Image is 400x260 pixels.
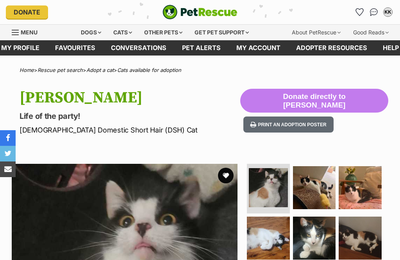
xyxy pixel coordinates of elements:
a: Donate [6,5,48,19]
img: logo-cat-932fe2b9b8326f06289b0f2fb663e598f794de774fb13d1741a6617ecf9a85b4.svg [162,5,237,20]
a: conversations [103,40,174,56]
a: Home [20,67,34,73]
a: PetRescue [162,5,237,20]
a: Adopt a cat [86,67,114,73]
div: KK [384,8,392,16]
button: Donate directly to [PERSON_NAME] [240,89,388,113]
div: About PetRescue [286,25,346,40]
p: [DEMOGRAPHIC_DATA] Domestic Short Hair (DSH) Cat [20,125,240,135]
a: Cats available for adoption [117,67,181,73]
div: Get pet support [189,25,254,40]
img: Photo of Jennifer Meowsu [339,217,382,260]
img: Photo of Jennifer Meowsu [293,217,336,260]
h1: [PERSON_NAME] [20,89,240,107]
p: Life of the party! [20,111,240,122]
span: Menu [21,29,37,36]
a: Favourites [354,6,366,18]
img: Photo of Jennifer Meowsu [293,166,336,209]
div: Dogs [75,25,107,40]
a: Pet alerts [174,40,229,56]
a: Conversations [368,6,380,18]
button: My account [382,6,394,18]
div: Other pets [139,25,188,40]
a: Menu [12,25,43,39]
a: Favourites [47,40,103,56]
img: Photo of Jennifer Meowsu [339,166,382,209]
button: favourite [218,168,234,183]
div: Cats [108,25,137,40]
a: My account [229,40,288,56]
ul: Account quick links [354,6,394,18]
img: chat-41dd97257d64d25036548639549fe6c8038ab92f7586957e7f3b1b290dea8141.svg [370,8,378,16]
div: Good Reads [348,25,394,40]
a: Rescue pet search [37,67,83,73]
img: Photo of Jennifer Meowsu [249,168,288,207]
button: Print an adoption poster [243,117,333,133]
a: Adopter resources [288,40,375,56]
img: Photo of Jennifer Meowsu [247,217,290,260]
